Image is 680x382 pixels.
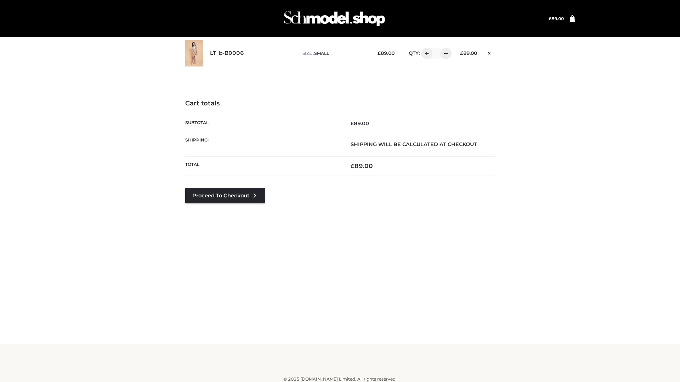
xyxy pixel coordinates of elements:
[185,132,340,156] th: Shipping:
[351,162,373,169] bdi: 89.00
[378,50,381,56] span: £
[281,5,387,33] img: Schmodel Admin 964
[378,50,395,56] bdi: 89.00
[185,100,495,108] h4: Cart totals
[460,50,477,56] bdi: 89.00
[210,50,244,57] a: LT_b-B0006
[484,48,495,57] a: Remove this item
[549,16,564,21] bdi: 89.00
[549,16,564,21] a: £89.00
[460,50,463,56] span: £
[549,16,551,21] span: £
[351,120,369,127] bdi: 89.00
[302,50,367,57] p: size :
[351,141,477,147] strong: Shipping will be calculated at checkout
[402,48,449,59] div: QTY:
[314,51,329,56] span: SMALL
[185,157,340,175] th: Total
[185,115,340,132] th: Subtotal
[185,40,203,66] img: LT_b-B0006 - SMALL
[351,120,354,127] span: £
[351,162,355,169] span: £
[185,188,265,203] a: Proceed to Checkout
